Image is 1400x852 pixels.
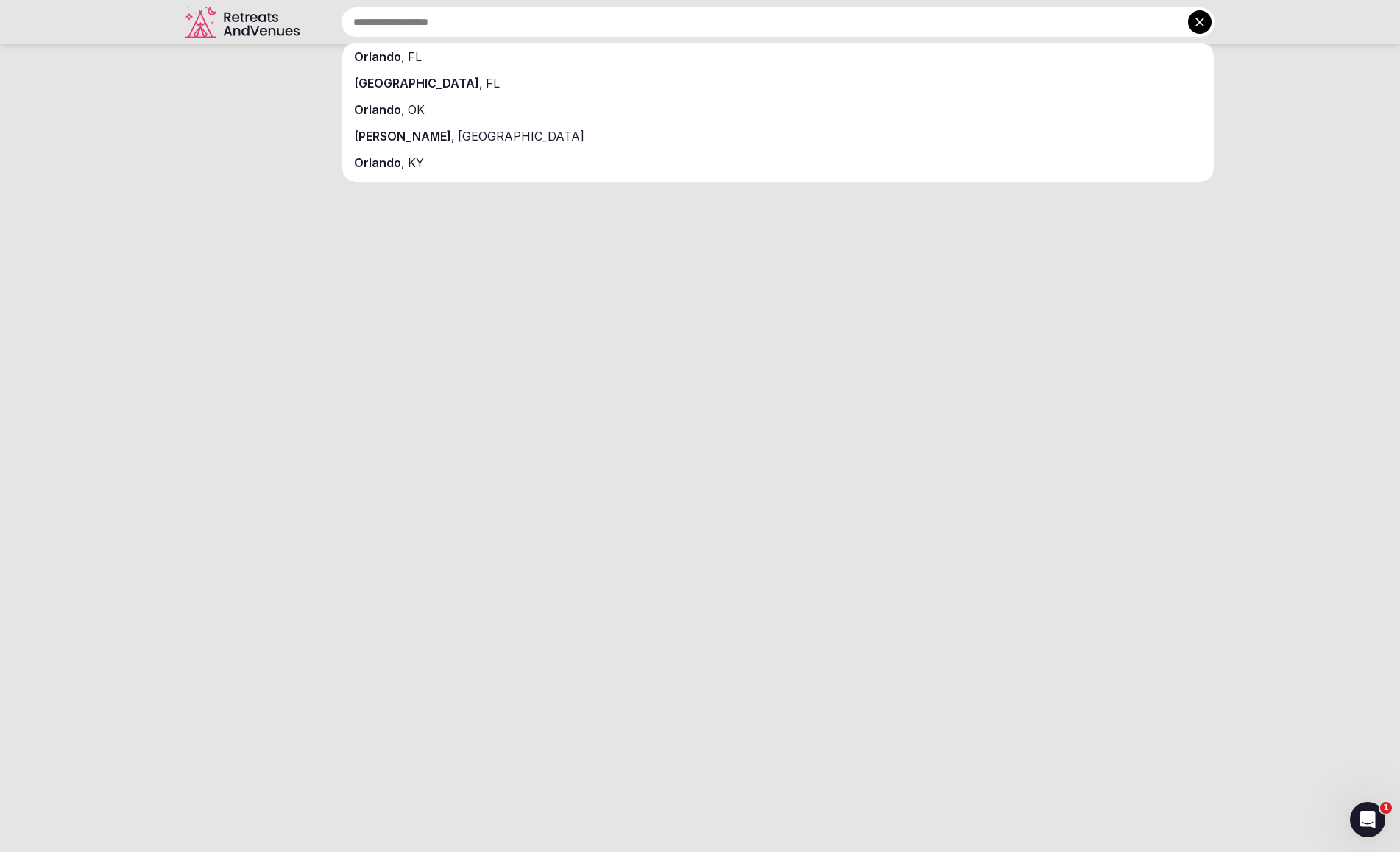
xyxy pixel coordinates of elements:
div: , [342,43,1214,70]
span: [GEOGRAPHIC_DATA] [354,76,479,90]
span: Orlando [354,102,401,117]
span: OK [405,102,425,117]
span: Orlando [354,155,401,170]
span: Orlando [354,49,401,64]
span: FL [483,76,500,90]
div: , [342,149,1214,176]
iframe: Intercom live chat [1350,802,1385,837]
div: , [342,96,1214,123]
span: [GEOGRAPHIC_DATA] [455,129,584,143]
div: , [342,70,1214,96]
span: KY [405,155,424,170]
span: FL [405,49,422,64]
div: , [342,123,1214,149]
span: 1 [1380,802,1392,814]
span: [PERSON_NAME] [354,129,451,143]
